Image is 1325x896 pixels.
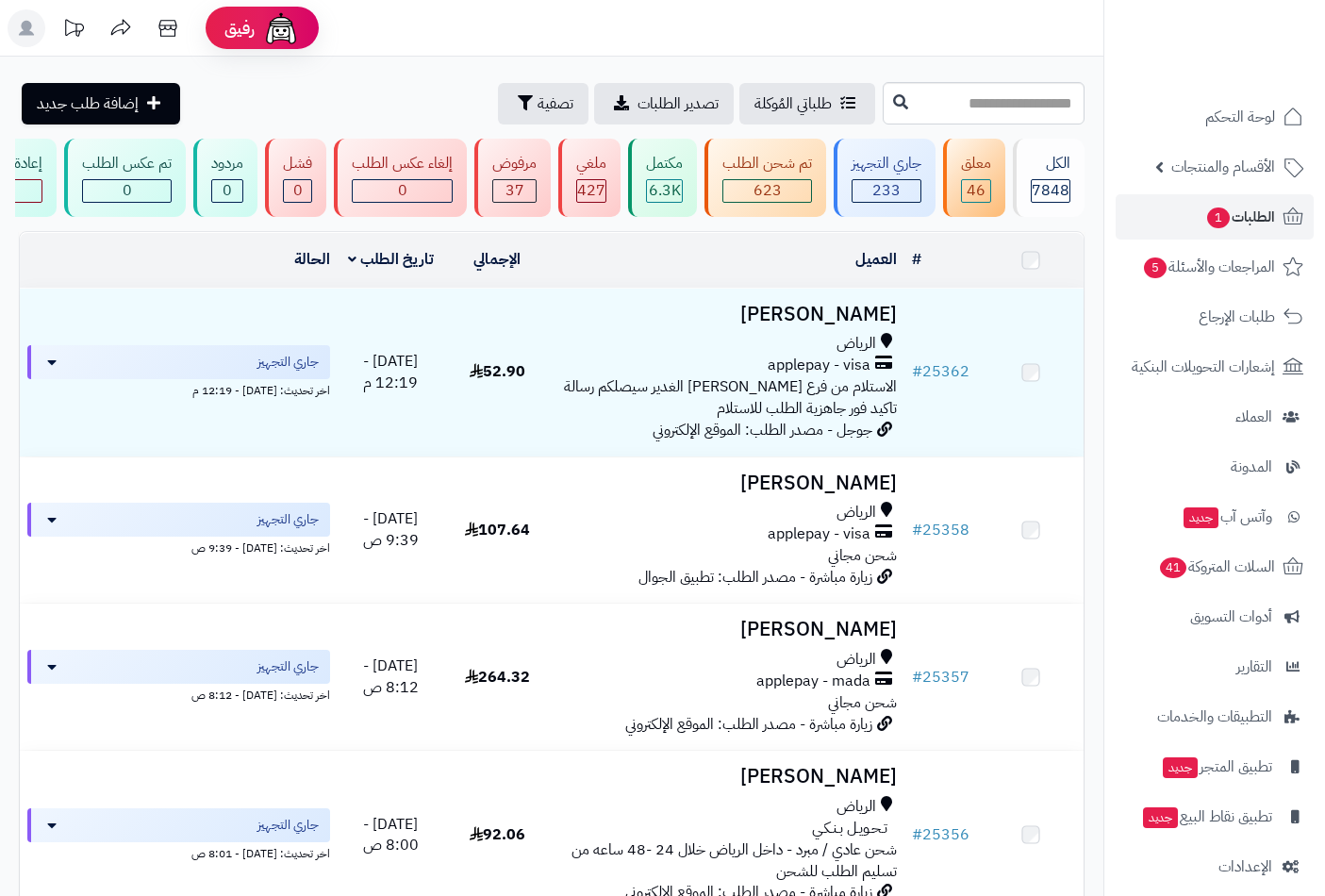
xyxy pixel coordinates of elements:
[754,179,782,202] span: 623
[912,823,922,846] span: #
[352,153,453,174] div: إلغاء عكس الطلب
[1235,404,1272,430] span: العملاء
[257,353,319,372] span: جاري التجهيز
[576,153,606,174] div: ملغي
[1171,154,1275,180] span: الأقسام والمنتجات
[939,139,1009,217] a: معلق 46
[962,180,990,202] div: 46
[538,92,573,115] span: تصفية
[22,83,180,124] a: إضافة طلب جديد
[812,818,887,839] span: تـحـويـل بـنـكـي
[912,360,969,383] a: #25362
[1236,654,1272,680] span: التقارير
[1206,207,1231,229] span: 1
[1197,17,1307,57] img: logo-2.png
[60,139,190,217] a: تم عكس الطلب 0
[224,17,255,40] span: رفيق
[638,92,719,115] span: تصدير الطلبات
[555,139,624,217] a: ملغي 427
[701,139,830,217] a: تم شحن الطلب 623
[836,796,876,818] span: الرياض
[577,179,605,202] span: 427
[505,179,524,202] span: 37
[1116,544,1314,589] a: السلات المتروكة41
[1205,104,1275,130] span: لوحة التحكم
[912,823,969,846] a: #25356
[330,139,471,217] a: إلغاء عكس الطلب 0
[836,649,876,671] span: الرياض
[1116,194,1314,240] a: الطلبات1
[294,248,330,271] a: الحالة
[571,838,897,883] span: شحن عادي / مبرد - داخل الرياض خلال 24 -48 ساعه من تسليم الطلب للشحن
[768,355,870,376] span: applepay - visa
[594,83,734,124] a: تصدير الطلبات
[855,248,897,271] a: العميل
[50,9,97,52] a: تحديثات المنصة
[465,666,530,689] span: 264.32
[261,139,330,217] a: فشل 0
[1161,754,1272,780] span: تطبيق المتجر
[492,153,537,174] div: مرفوض
[912,666,922,689] span: #
[284,180,311,202] div: 0
[768,523,870,545] span: applepay - visa
[1116,844,1314,889] a: الإعدادات
[283,153,312,174] div: فشل
[470,823,525,846] span: 92.06
[967,179,985,202] span: 46
[754,92,832,115] span: طلباتي المُوكلة
[961,153,991,174] div: معلق
[912,248,921,271] a: #
[625,713,872,736] span: زيارة مباشرة - مصدر الطلب: الموقع الإلكتروني
[211,153,243,174] div: مردود
[722,153,812,174] div: تم شحن الطلب
[82,153,172,174] div: تم عكس الطلب
[498,83,588,124] button: تصفية
[262,9,300,47] img: ai-face.png
[190,139,261,217] a: مردود 0
[646,153,683,174] div: مكتمل
[1116,794,1314,839] a: تطبيق نقاط البيعجديد
[830,139,939,217] a: جاري التجهيز 233
[624,139,701,217] a: مكتمل 6.3K
[1132,354,1275,380] span: إشعارات التحويلات البنكية
[577,180,605,202] div: 427
[1116,494,1314,539] a: وآتس آبجديد
[257,657,319,676] span: جاري التجهيز
[27,842,330,862] div: اخر تحديث: [DATE] - 8:01 ص
[853,180,920,202] div: 233
[1231,454,1272,480] span: المدونة
[27,379,330,399] div: اخر تحديث: [DATE] - 12:19 م
[836,333,876,355] span: الرياض
[564,375,897,420] span: الاستلام من فرع [PERSON_NAME] الغدير سيصلكم رسالة تاكيد فور جاهزية الطلب للاستلام
[1032,179,1069,202] span: 7848
[470,360,525,383] span: 52.90
[257,816,319,835] span: جاري التجهيز
[653,419,872,441] span: جوجل - مصدر الطلب: الموقع الإلكتروني
[348,248,434,271] a: تاريخ الطلب
[1116,444,1314,489] a: المدونة
[123,179,132,202] span: 0
[27,537,330,556] div: اخر تحديث: [DATE] - 9:39 ص
[912,519,922,541] span: #
[293,179,303,202] span: 0
[1190,604,1272,630] span: أدوات التسويق
[363,813,419,857] span: [DATE] - 8:00 ص
[828,691,897,714] span: شحن مجاني
[257,510,319,529] span: جاري التجهيز
[1116,694,1314,739] a: التطبيقات والخدمات
[1182,504,1272,530] span: وآتس آب
[723,180,811,202] div: 623
[558,473,898,494] h3: [PERSON_NAME]
[1116,94,1314,140] a: لوحة التحكم
[1143,257,1168,279] span: 5
[473,248,521,271] a: الإجمالي
[1157,704,1272,730] span: التطبيقات والخدمات
[649,179,681,202] span: 6.3K
[872,179,901,202] span: 233
[471,139,555,217] a: مرفوض 37
[363,350,418,394] span: [DATE] - 12:19 م
[1158,554,1275,580] span: السلات المتروكة
[912,666,969,689] a: #25357
[493,180,536,202] div: 37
